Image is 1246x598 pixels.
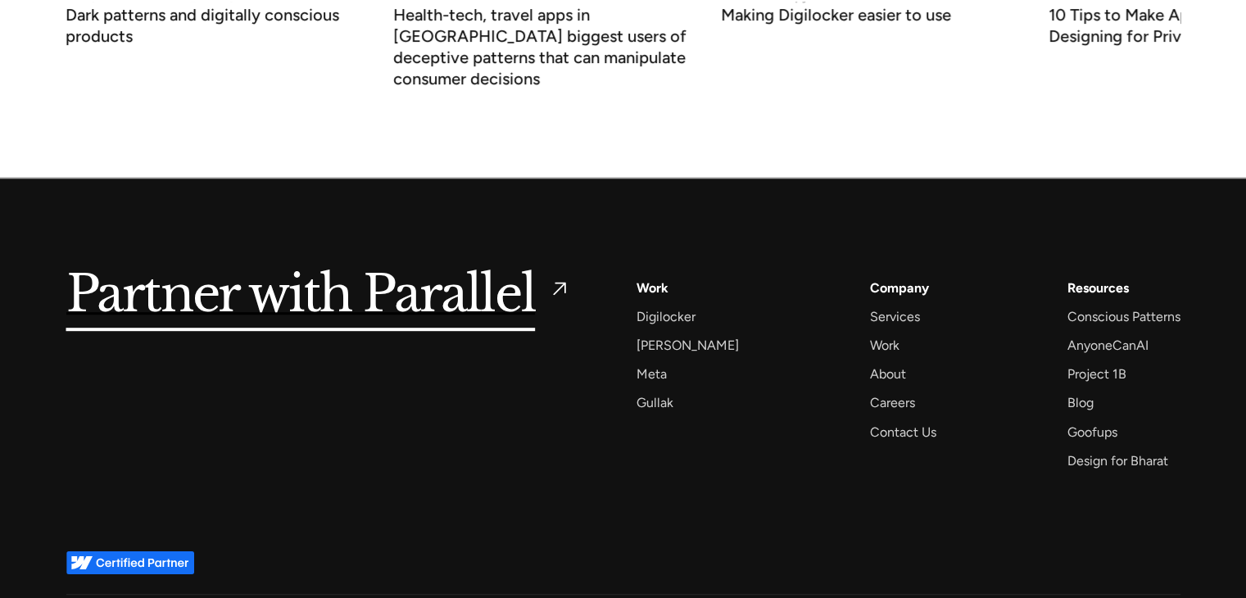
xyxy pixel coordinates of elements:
[393,9,688,89] h3: Health-tech, travel apps in [GEOGRAPHIC_DATA] biggest users of deceptive patterns that can manipu...
[1067,392,1093,414] a: Blog
[1067,334,1148,356] a: AnyoneCanAI
[870,277,929,299] a: Company
[870,363,906,385] a: About
[721,9,951,25] h3: Making Digilocker easier to use
[66,277,536,315] h5: Partner with Parallel
[1067,421,1117,443] a: Goofups
[1067,363,1126,385] a: Project 1B
[870,392,915,414] a: Careers
[1067,450,1167,472] a: Design for Bharat
[1067,277,1128,299] div: Resources
[637,306,695,328] a: Digilocker
[1067,306,1180,328] a: Conscious Patterns
[637,334,739,356] a: [PERSON_NAME]
[870,306,920,328] a: Services
[870,421,936,443] a: Contact Us
[637,277,668,299] a: Work
[870,334,899,356] a: Work
[66,277,572,315] a: Partner with Parallel
[637,392,673,414] a: Gullak
[66,9,360,47] h3: Dark patterns and digitally conscious products
[637,363,667,385] a: Meta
